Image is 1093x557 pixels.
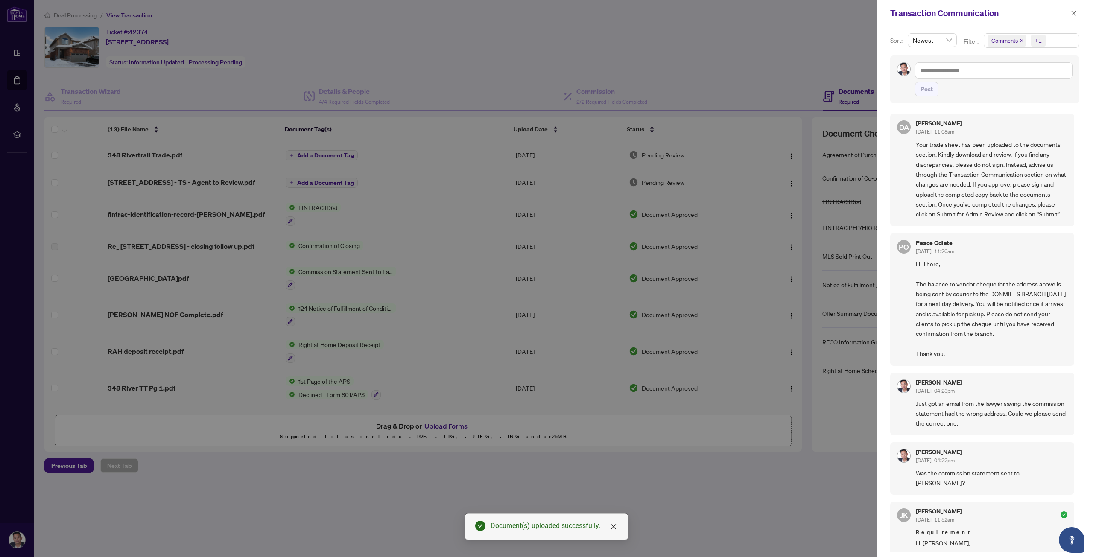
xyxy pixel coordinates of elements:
[913,34,952,47] span: Newest
[916,240,954,246] h5: Peace Odiete
[1061,511,1067,518] span: check-circle
[916,140,1067,219] span: Your trade sheet has been uploaded to the documents section. Kindly download and review. If you f...
[916,449,962,455] h5: [PERSON_NAME]
[964,37,980,46] p: Filter:
[491,521,618,531] div: Document(s) uploaded successfully.
[1035,36,1042,45] div: +1
[916,468,1067,488] span: Was the commission statement sent to [PERSON_NAME]?
[916,508,962,514] h5: [PERSON_NAME]
[916,259,1067,359] span: Hi There, The balance to vendor cheque for the address above is being sent by courier to the DONM...
[609,522,618,531] a: Close
[916,128,954,135] span: [DATE], 11:08am
[916,516,954,523] span: [DATE], 11:52am
[916,248,954,254] span: [DATE], 11:20am
[890,7,1068,20] div: Transaction Communication
[897,380,910,393] img: Profile Icon
[916,528,1067,537] span: Requirement
[991,36,1018,45] span: Comments
[897,63,910,76] img: Profile Icon
[897,449,910,462] img: Profile Icon
[916,388,955,394] span: [DATE], 04:23pm
[890,36,904,45] p: Sort:
[916,399,1067,429] span: Just got an email from the lawyer saying the commission statement had the wrong address. Could we...
[899,241,909,252] span: PO
[610,523,617,530] span: close
[475,521,485,531] span: check-circle
[916,457,955,464] span: [DATE], 04:22pm
[1071,10,1077,16] span: close
[988,35,1026,47] span: Comments
[916,379,962,385] h5: [PERSON_NAME]
[900,509,908,521] span: JK
[916,120,962,126] h5: [PERSON_NAME]
[1059,527,1084,553] button: Open asap
[915,82,938,96] button: Post
[899,121,909,133] span: DA
[1020,38,1024,43] span: close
